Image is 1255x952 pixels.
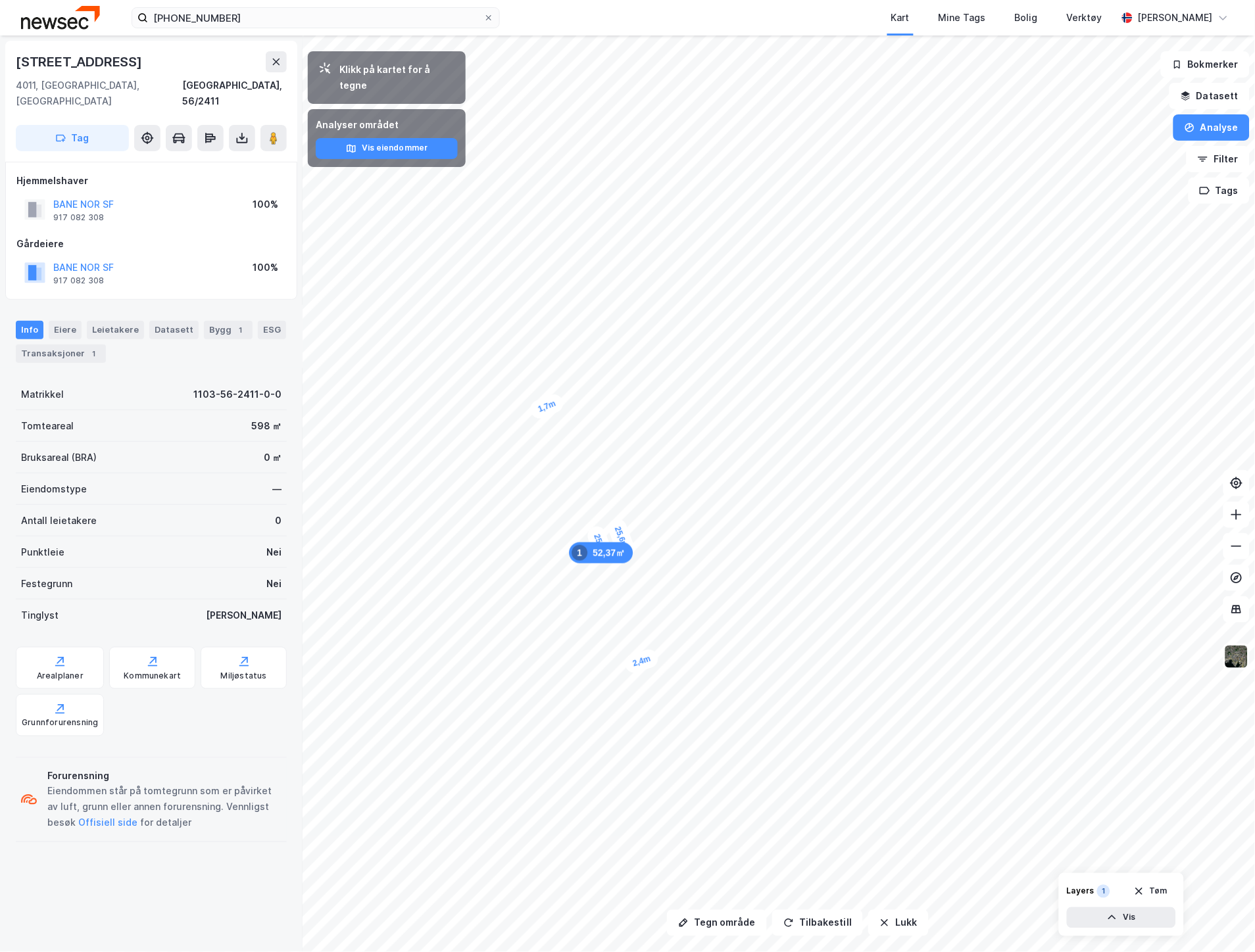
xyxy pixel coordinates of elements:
[16,321,43,339] div: Info
[667,910,767,936] button: Tegn område
[772,910,863,936] button: Tilbakestill
[1187,146,1250,172] button: Filter
[37,671,84,681] div: Arealplaner
[1173,114,1250,141] button: Analyse
[1189,889,1255,952] div: Kontrollprogram for chat
[87,347,101,360] div: 1
[1015,10,1038,26] div: Bolig
[1138,10,1213,26] div: [PERSON_NAME]
[21,513,97,529] div: Antall leietakere
[149,321,199,339] div: Datasett
[53,212,104,223] div: 917 082 308
[21,450,97,465] div: Bruksareal (BRA)
[21,607,59,623] div: Tinglyst
[53,275,104,286] div: 917 082 308
[264,450,282,465] div: 0 ㎡
[16,173,286,189] div: Hjemmelshaver
[1224,644,1249,669] img: 9k=
[939,10,986,26] div: Mine Tags
[16,345,106,363] div: Transaksjoner
[258,321,286,339] div: ESG
[21,418,74,434] div: Tomteareal
[253,197,278,212] div: 100%
[868,910,928,936] button: Lukk
[22,718,98,728] div: Grunnforurensning
[49,321,82,339] div: Eiere
[1097,885,1110,898] div: 1
[16,51,145,72] div: [STREET_ADDRESS]
[148,8,483,28] input: Søk på adresse, matrikkel, gårdeiere, leietakere eller personer
[21,544,64,560] div: Punktleie
[253,260,278,275] div: 100%
[47,784,282,831] div: Eiendommen står på tomtegrunn som er påvirket av luft, grunn eller annen forurensning. Vennligst ...
[606,517,637,559] div: Map marker
[21,576,72,592] div: Festegrunn
[87,321,144,339] div: Leietakere
[266,544,282,560] div: Nei
[1189,178,1250,204] button: Tags
[528,392,566,421] div: Map marker
[316,138,458,159] button: Vis eiendommer
[182,78,287,109] div: [GEOGRAPHIC_DATA], 56/2411
[1067,10,1102,26] div: Verktøy
[1169,83,1250,109] button: Datasett
[206,607,282,623] div: [PERSON_NAME]
[891,10,910,26] div: Kart
[1067,886,1095,897] div: Layers
[21,387,64,402] div: Matrikkel
[221,671,267,681] div: Miljøstatus
[21,481,87,497] div: Eiendomstype
[275,513,282,529] div: 0
[16,78,182,109] div: 4011, [GEOGRAPHIC_DATA], [GEOGRAPHIC_DATA]
[16,236,286,252] div: Gårdeiere
[316,117,458,133] div: Analyser området
[124,671,181,681] div: Kommunekart
[193,387,282,402] div: 1103-56-2411-0-0
[234,323,247,337] div: 1
[204,321,253,339] div: Bygg
[47,769,282,784] div: Forurensning
[572,545,587,561] div: 1
[339,62,455,93] div: Klikk på kartet for å tegne
[1125,881,1176,902] button: Tøm
[1067,907,1176,928] button: Vis
[1161,51,1250,78] button: Bokmerker
[251,418,282,434] div: 598 ㎡
[1189,889,1255,952] iframe: Chat Widget
[266,576,282,592] div: Nei
[569,542,633,563] div: Map marker
[16,125,129,151] button: Tag
[272,481,282,497] div: —
[21,6,100,29] img: newsec-logo.f6e21ccffca1b3a03d2d.png
[623,648,661,676] div: Map marker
